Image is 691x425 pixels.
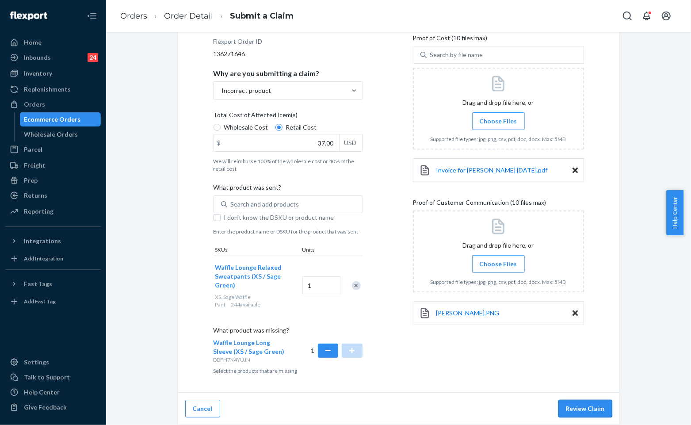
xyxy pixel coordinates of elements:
[224,213,363,222] span: I don't know the DSKU or product name
[5,370,101,384] a: Talk to Support
[5,252,101,266] a: Add Integration
[113,3,301,29] ol: breadcrumbs
[83,7,101,25] button: Close Navigation
[5,66,101,80] a: Inventory
[5,234,101,248] button: Integrations
[302,276,341,294] input: Quantity
[214,134,225,151] div: $
[5,277,101,291] button: Fast Tags
[224,123,268,132] span: Wholesale Cost
[638,7,656,25] button: Open notifications
[5,142,101,157] a: Parcel
[436,166,548,175] a: Invoice for [PERSON_NAME] [DATE].pdf
[214,367,363,375] p: Select the products that are missing
[413,34,488,46] span: Proof of Cost (10 files max)
[222,86,271,95] div: Incorrect product
[214,183,282,195] span: What product was sent?
[352,281,361,290] div: Remove Item
[215,264,282,289] span: Waffle Lounge Relaxed Sweatpants (XS / Sage Green)
[214,356,288,364] p: DDFH7K4YUJN
[436,309,500,317] span: [PERSON_NAME].PNG
[24,255,63,262] div: Add Integration
[24,161,46,170] div: Freight
[480,260,517,268] span: Choose Files
[657,7,675,25] button: Open account menu
[339,134,362,151] div: USD
[413,198,546,211] span: Proof of Customer Communication (10 files max)
[215,294,251,308] span: XS. Sage Waffle Pant
[231,200,299,209] div: Search and add products
[5,400,101,414] button: Give Feedback
[185,400,220,417] button: Cancel
[24,388,60,397] div: Help Center
[214,69,320,78] p: Why are you submitting a claim?
[5,385,101,399] a: Help Center
[24,207,53,216] div: Reporting
[20,127,101,142] a: Wholesale Orders
[214,111,298,123] span: Total Cost of Affected Item(s)
[5,158,101,172] a: Freight
[24,191,47,200] div: Returns
[5,173,101,188] a: Prep
[215,263,292,290] button: Waffle Lounge Relaxed Sweatpants (XS / Sage Green)
[436,166,548,174] span: Invoice for [PERSON_NAME] [DATE].pdf
[120,11,147,21] a: Orders
[231,301,261,308] span: 244 available
[5,97,101,111] a: Orders
[24,298,56,305] div: Add Fast Tag
[214,50,363,58] div: 136271646
[5,50,101,65] a: Inbounds24
[301,246,340,255] div: Units
[666,190,683,235] button: Help Center
[24,373,70,382] div: Talk to Support
[480,117,517,126] span: Choose Files
[558,400,612,417] button: Review Claim
[618,7,636,25] button: Open Search Box
[214,124,221,131] input: Wholesale Cost
[24,358,49,367] div: Settings
[24,115,81,124] div: Ecommerce Orders
[214,339,285,355] span: Waffle Lounge Long Sleeve (XS / Sage Green)
[5,82,101,96] a: Replenishments
[24,280,52,288] div: Fast Tags
[214,37,263,50] div: Flexport Order ID
[24,69,52,78] div: Inventory
[24,176,38,185] div: Prep
[5,355,101,369] a: Settings
[311,338,363,364] div: 1
[24,53,51,62] div: Inbounds
[5,188,101,203] a: Returns
[24,237,61,245] div: Integrations
[24,85,71,94] div: Replenishments
[5,204,101,218] a: Reporting
[230,11,294,21] a: Submit a Claim
[24,38,42,47] div: Home
[164,11,213,21] a: Order Detail
[24,130,78,139] div: Wholesale Orders
[88,53,98,62] div: 24
[214,228,363,235] p: Enter the product name or DSKU for the product that was sent
[214,326,363,338] p: What product was missing?
[436,309,500,318] a: [PERSON_NAME].PNG
[214,157,363,172] p: We will reimburse 100% of the wholesale cost or 40% of the retail cost
[24,403,67,412] div: Give Feedback
[10,11,47,20] img: Flexport logo
[214,246,301,255] div: SKUs
[214,134,339,151] input: $USD
[5,295,101,309] a: Add Fast Tag
[5,35,101,50] a: Home
[24,145,42,154] div: Parcel
[24,100,45,109] div: Orders
[20,112,101,126] a: Ecommerce Orders
[430,50,483,59] div: Search by file name
[214,214,221,221] input: I don't know the DSKU or product name
[275,124,283,131] input: Retail Cost
[286,123,317,132] span: Retail Cost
